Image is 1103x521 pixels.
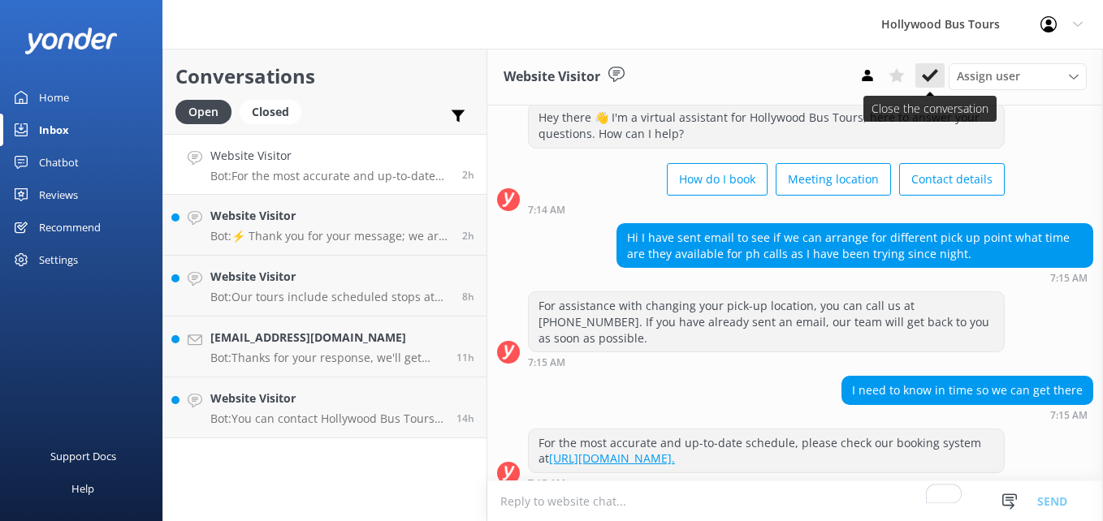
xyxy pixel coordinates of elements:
[175,61,474,92] h2: Conversations
[240,100,301,124] div: Closed
[175,102,240,120] a: Open
[163,316,487,377] a: [EMAIL_ADDRESS][DOMAIN_NAME]Bot:Thanks for your response, we'll get back to you as soon as we can...
[456,411,474,425] span: Sep 02 2025 06:22pm (UTC -07:00) America/Tijuana
[50,440,116,472] div: Support Docs
[39,81,69,114] div: Home
[1050,411,1088,420] strong: 7:15 AM
[456,351,474,364] span: Sep 02 2025 10:14pm (UTC -07:00) America/Tijuana
[667,163,768,196] button: How do I book
[163,195,487,256] a: Website VisitorBot:⚡ Thank you for your message; we are connecting you to a team member who will ...
[899,163,1005,196] button: Contact details
[210,390,444,407] h4: Website Visitor
[210,411,444,426] p: Bot: You can contact Hollywood Bus Tours by phone at [PHONE_NUMBER] or by email at [EMAIL_ADDRESS...
[842,377,1092,404] div: I need to know in time so we can get there
[529,429,1004,472] div: For the most accurate and up-to-date schedule, please check our booking system at
[39,179,78,211] div: Reviews
[462,229,474,243] span: Sep 03 2025 07:07am (UTC -07:00) America/Tijuana
[210,147,450,165] h4: Website Visitor
[776,163,891,196] button: Meeting location
[210,268,450,286] h4: Website Visitor
[529,292,1004,351] div: For assistance with changing your pick-up location, you can call us at [PHONE_NUMBER]. If you hav...
[528,479,565,489] strong: 7:15 AM
[528,204,1005,215] div: Sep 03 2025 07:14am (UTC -07:00) America/Tijuana
[616,272,1093,283] div: Sep 03 2025 07:15am (UTC -07:00) America/Tijuana
[39,243,78,276] div: Settings
[39,211,101,243] div: Recommend
[163,256,487,316] a: Website VisitorBot:Our tours include scheduled stops at various points of interest. Please check ...
[163,377,487,438] a: Website VisitorBot:You can contact Hollywood Bus Tours by phone at [PHONE_NUMBER] or by email at ...
[529,104,1004,147] div: Hey there 👋 I'm a virtual assistant for Hollywood Bus Tours, here to answer your questions. How c...
[24,28,118,54] img: yonder-white-logo.png
[549,450,675,466] a: [URL][DOMAIN_NAME].
[71,472,94,505] div: Help
[617,224,1092,267] div: Hi I have sent email to see if we can arrange for different pick up point what time are they avai...
[210,290,450,304] p: Bot: Our tours include scheduled stops at various points of interest. Please check the tour descr...
[210,329,444,347] h4: [EMAIL_ADDRESS][DOMAIN_NAME]
[841,409,1093,420] div: Sep 03 2025 07:15am (UTC -07:00) America/Tijuana
[1050,273,1088,283] strong: 7:15 AM
[487,481,1103,521] textarea: To enrich screen reader interactions, please activate Accessibility in Grammarly extension settings
[210,169,450,183] p: Bot: For the most accurate and up-to-date schedule, please check our booking system at [URL][DOMA...
[210,229,450,243] p: Bot: ⚡ Thank you for your message; we are connecting you to a team member who will be with you sh...
[163,134,487,195] a: Website VisitorBot:For the most accurate and up-to-date schedule, please check our booking system...
[949,63,1087,89] div: Assign User
[528,477,1005,489] div: Sep 03 2025 07:15am (UTC -07:00) America/Tijuana
[462,290,474,304] span: Sep 03 2025 12:30am (UTC -07:00) America/Tijuana
[528,356,1005,368] div: Sep 03 2025 07:15am (UTC -07:00) America/Tijuana
[528,205,565,215] strong: 7:14 AM
[504,67,600,88] h3: Website Visitor
[175,100,231,124] div: Open
[528,358,565,368] strong: 7:15 AM
[39,146,79,179] div: Chatbot
[39,114,69,146] div: Inbox
[240,102,309,120] a: Closed
[210,207,450,225] h4: Website Visitor
[462,168,474,182] span: Sep 03 2025 07:15am (UTC -07:00) America/Tijuana
[957,67,1020,85] span: Assign user
[210,351,444,365] p: Bot: Thanks for your response, we'll get back to you as soon as we can during opening hours.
